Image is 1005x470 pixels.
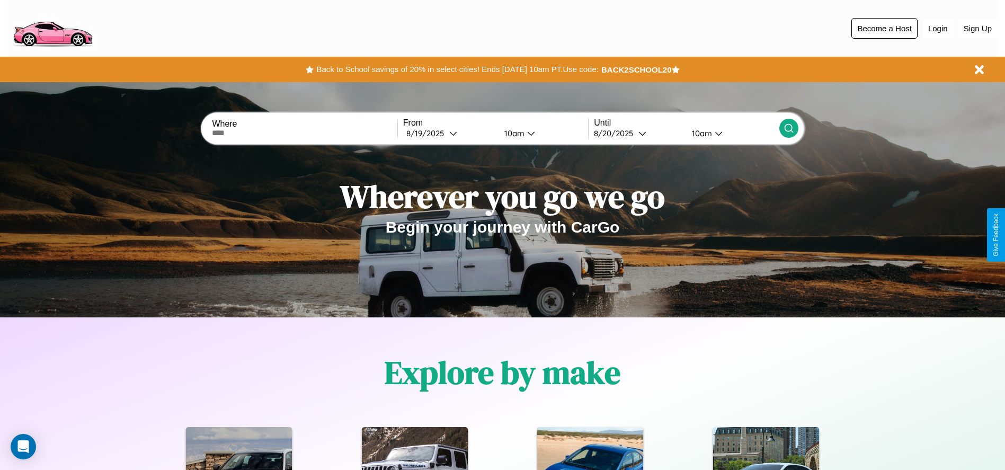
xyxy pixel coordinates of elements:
[11,434,36,459] div: Open Intercom Messenger
[594,128,638,138] div: 8 / 20 / 2025
[594,118,779,128] label: Until
[923,19,953,38] button: Login
[601,65,672,74] b: BACK2SCHOOL20
[687,128,715,138] div: 10am
[314,62,601,77] button: Back to School savings of 20% in select cities! Ends [DATE] 10am PT.Use code:
[496,128,589,139] button: 10am
[992,214,1000,256] div: Give Feedback
[851,18,918,39] button: Become a Host
[212,119,397,129] label: Where
[403,118,588,128] label: From
[403,128,496,139] button: 8/19/2025
[406,128,449,138] div: 8 / 19 / 2025
[958,19,997,38] button: Sign Up
[683,128,779,139] button: 10am
[8,5,97,49] img: logo
[385,351,620,394] h1: Explore by make
[499,128,527,138] div: 10am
